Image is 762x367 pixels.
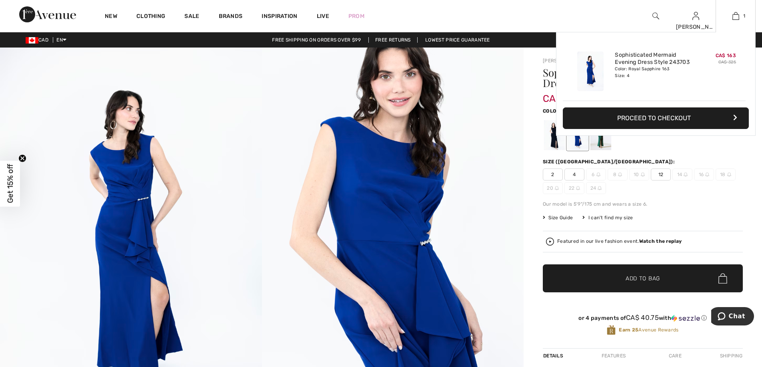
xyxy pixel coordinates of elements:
img: Watch the replay [546,238,554,246]
a: Lowest Price Guarantee [419,37,496,43]
span: Avenue Rewards [619,326,678,333]
span: Color: [543,108,562,114]
button: Close teaser [18,154,26,162]
div: Featured in our live fashion event. [557,239,682,244]
img: ring-m.svg [598,186,602,190]
img: ring-m.svg [684,173,688,177]
strong: Earn 25 [619,327,638,333]
span: 6 [586,169,606,181]
span: CA$ 163 [716,53,736,58]
span: 22 [564,182,584,194]
a: Free shipping on orders over $99 [266,37,367,43]
span: 12 [651,169,671,181]
a: Brands [219,13,243,21]
img: Bag.svg [718,273,727,284]
a: 1 [716,11,755,21]
img: ring-m.svg [727,173,731,177]
img: ring-m.svg [618,173,622,177]
span: 2 [543,169,563,181]
a: Sophisticated Mermaid Evening Dress Style 243703 [615,52,694,66]
div: Color: Royal Sapphire 163 Size: 4 [615,66,694,79]
a: Sign In [692,12,699,20]
span: 10 [629,169,649,181]
img: Sophisticated Mermaid Evening Dress Style 243703 [577,52,604,91]
img: ring-m.svg [555,186,559,190]
span: 16 [694,169,714,181]
iframe: Opens a widget where you can chat to one of our agents [711,307,754,327]
img: Sezzle [671,315,700,322]
img: My Info [692,11,699,21]
img: ring-m.svg [641,173,645,177]
span: Add to Bag [626,274,660,283]
span: Size Guide [543,214,573,221]
span: 18 [716,169,736,181]
span: CAD [26,37,52,43]
img: ring-m.svg [596,173,600,177]
img: Avenue Rewards [607,325,616,335]
s: CA$ 325 [718,60,736,65]
strong: Watch the replay [639,238,682,244]
a: [PERSON_NAME] [543,58,583,63]
div: Details [543,349,565,363]
div: or 4 payments ofCA$ 40.75withSezzle Click to learn more about Sezzle [543,314,743,325]
a: Sale [184,13,199,21]
a: Free Returns [368,37,418,43]
span: 14 [672,169,692,181]
button: Add to Bag [543,264,743,292]
a: Prom [348,12,364,20]
img: ring-m.svg [705,173,709,177]
img: search the website [652,11,659,21]
div: or 4 payments of with [543,314,743,322]
div: [PERSON_NAME] [676,23,715,31]
img: ring-m.svg [576,186,580,190]
span: CA$ 40.75 [626,313,659,321]
span: 20 [543,182,563,194]
img: My Bag [732,11,739,21]
button: Proceed to Checkout [563,107,749,129]
img: 1ère Avenue [19,6,76,22]
img: Canadian Dollar [26,37,38,44]
span: 1 [743,12,745,20]
h1: Sophisticated Mermaid Evening Dress Style 243703 [543,67,710,88]
span: EN [56,37,66,43]
div: Midnight Blue [544,120,565,150]
div: I can't find my size [582,214,633,221]
a: New [105,13,117,21]
div: Care [662,349,688,363]
a: Clothing [136,13,165,21]
div: Shipping [718,349,743,363]
span: 4 [564,169,584,181]
span: CA$ 163 [543,85,580,104]
span: 24 [586,182,606,194]
a: Live [317,12,329,20]
span: Get 15% off [6,164,15,203]
span: Inspiration [262,13,297,21]
div: Features [595,349,632,363]
span: 8 [608,169,628,181]
div: Size ([GEOGRAPHIC_DATA]/[GEOGRAPHIC_DATA]): [543,158,676,165]
div: Our model is 5'9"/175 cm and wears a size 6. [543,200,743,208]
